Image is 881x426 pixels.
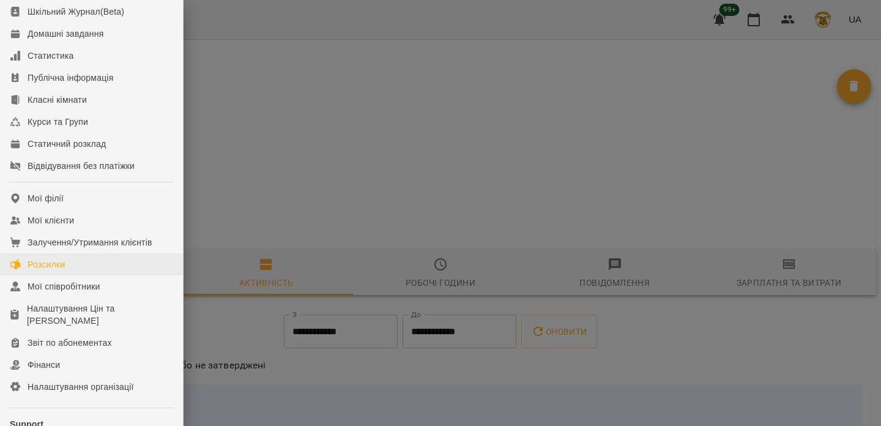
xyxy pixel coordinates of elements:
div: Налаштування організації [28,381,134,393]
div: Публічна інформація [28,72,113,84]
div: Залучення/Утримання клієнтів [28,236,152,248]
div: Мої філії [28,192,64,204]
div: Шкільний Журнал(Beta) [28,6,124,18]
div: Налаштування Цін та [PERSON_NAME] [27,302,173,327]
div: Статичний розклад [28,138,106,150]
div: Домашні завдання [28,28,103,40]
div: Розсилки [28,258,65,271]
div: Фінанси [28,359,60,371]
div: Мої співробітники [28,280,100,293]
div: Класні кімнати [28,94,87,106]
div: Статистика [28,50,74,62]
div: Відвідування без платіжки [28,160,135,172]
div: Курси та Групи [28,116,88,128]
div: Звіт по абонементах [28,337,112,349]
div: Мої клієнти [28,214,74,226]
